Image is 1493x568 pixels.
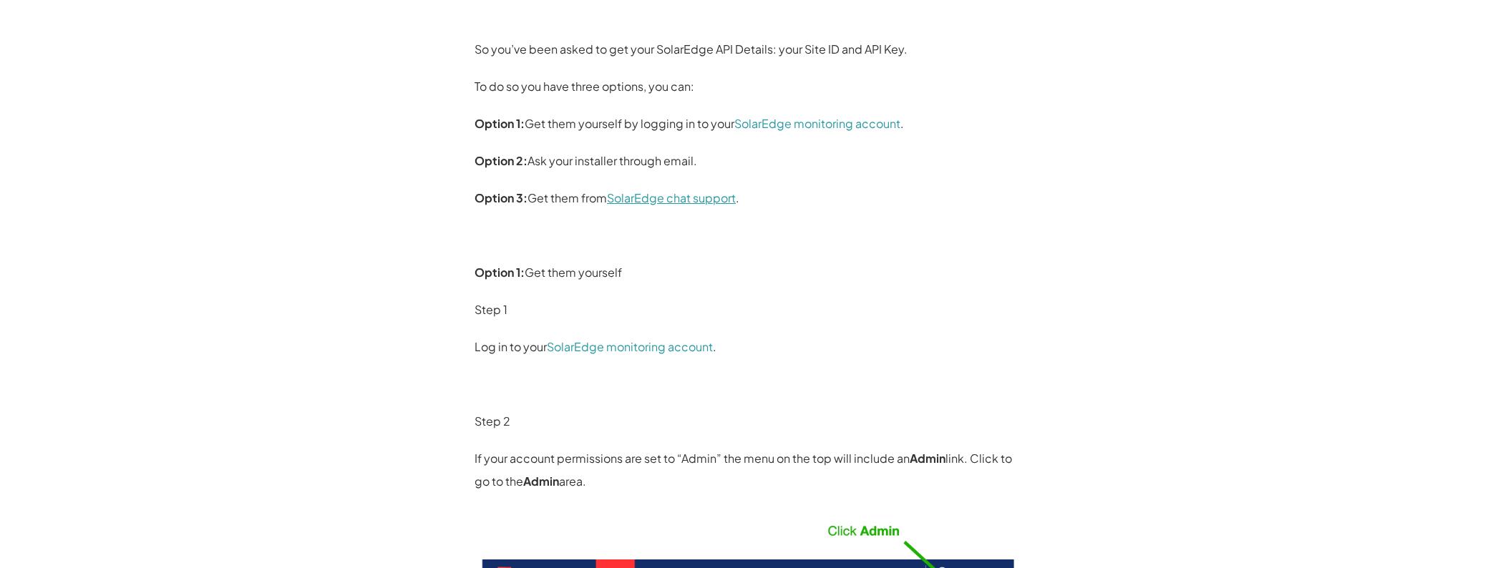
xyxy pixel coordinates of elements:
p: Log in to your . [475,336,1018,358]
a: SolarEdge chat support [607,190,736,205]
p: Get them from . [475,187,1018,210]
p: To do so you have three options, you can: [475,75,1018,98]
strong: Option 3: [475,190,527,205]
strong: Admin [523,474,559,489]
strong: Option 1: [475,265,525,280]
p: If your account permissions are set to “Admin” the menu on the top will include an link. Click to... [475,447,1018,493]
p: Step 2 [475,410,1018,433]
p: Get them yourself by logging in to your . [475,112,1018,135]
p: Step 1 [475,298,1018,321]
strong: Admin [910,451,945,466]
strong: Option 1: [475,116,525,131]
a: SolarEdge monitoring account [734,116,900,131]
p: Get them yourself [475,261,1018,284]
p: Ask your installer through email. [475,150,1018,172]
p: So you’ve been asked to get your SolarEdge API Details: your Site ID and API Key. [475,38,1018,61]
a: SolarEdge monitoring account [547,339,713,354]
strong: Option 2: [475,153,527,168]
